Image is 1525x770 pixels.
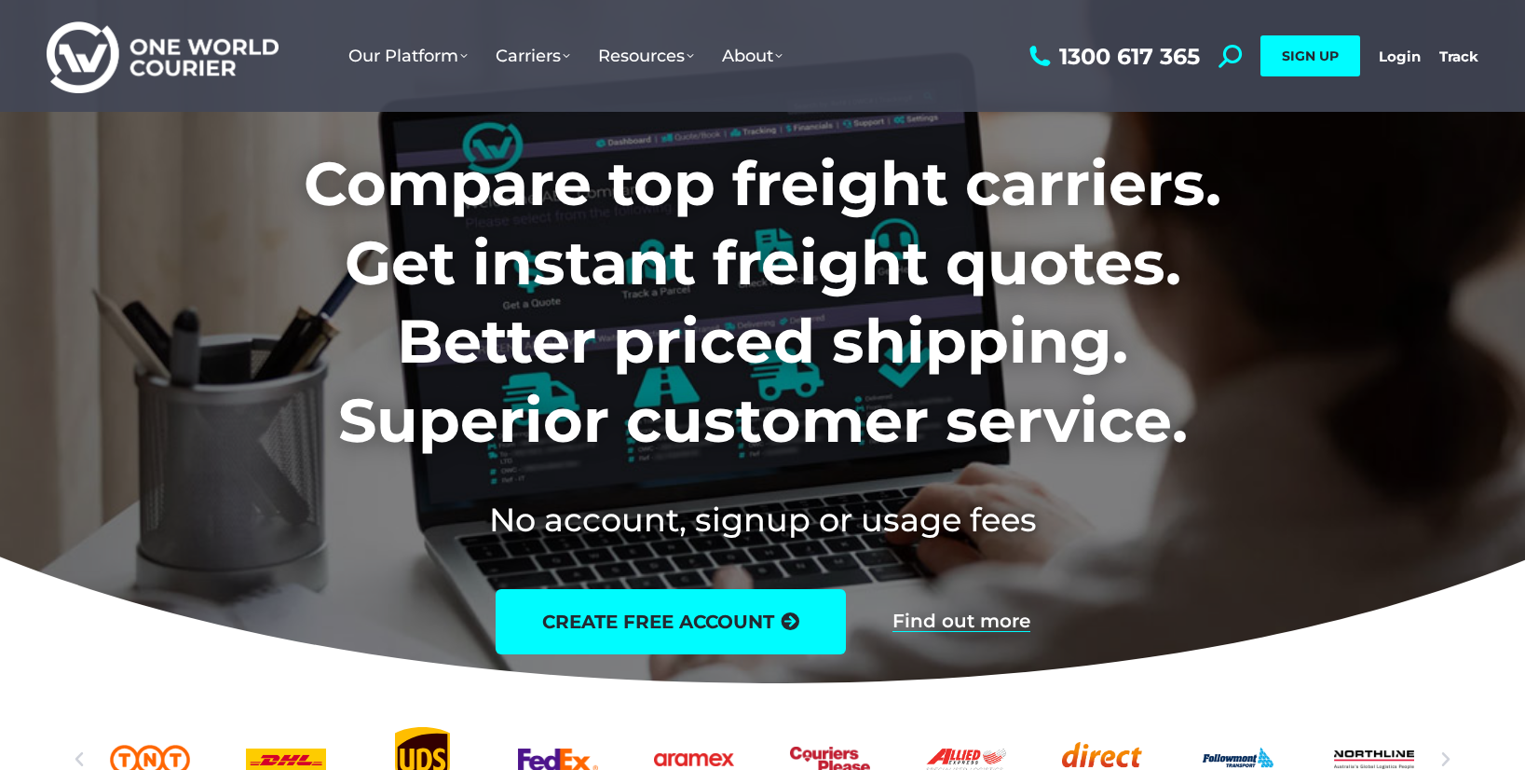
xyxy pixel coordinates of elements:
[1439,48,1478,65] a: Track
[892,612,1030,632] a: Find out more
[1379,48,1421,65] a: Login
[1260,35,1360,76] a: SIGN UP
[181,497,1344,543] h2: No account, signup or usage fees
[482,27,584,85] a: Carriers
[1025,45,1200,68] a: 1300 617 365
[496,46,570,66] span: Carriers
[334,27,482,85] a: Our Platform
[47,19,279,94] img: One World Courier
[181,144,1344,460] h1: Compare top freight carriers. Get instant freight quotes. Better priced shipping. Superior custom...
[722,46,783,66] span: About
[348,46,468,66] span: Our Platform
[598,46,694,66] span: Resources
[1282,48,1339,64] span: SIGN UP
[496,589,846,654] a: create free account
[708,27,797,85] a: About
[584,27,708,85] a: Resources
